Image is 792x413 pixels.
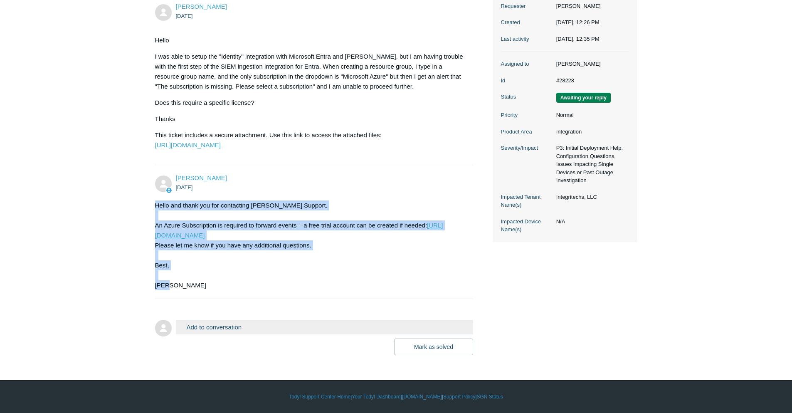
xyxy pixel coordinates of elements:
[501,218,552,234] dt: Impacted Device Name(s)
[176,3,227,10] a: [PERSON_NAME]
[155,130,465,150] p: This ticket includes a secure attachment. Use this link to access the attached files:
[556,36,600,42] time: 09/18/2025, 12:35
[176,184,193,190] time: 09/18/2025, 12:35
[552,193,629,201] dd: Integritechs, LLC
[501,35,552,43] dt: Last activity
[155,98,465,108] p: Does this require a specific license?
[501,18,552,27] dt: Created
[289,393,350,401] a: Todyl Support Center Home
[443,393,475,401] a: Support Policy
[501,193,552,209] dt: Impacted Tenant Name(s)
[176,174,227,181] a: [PERSON_NAME]
[556,93,611,103] span: We are waiting for you to respond
[402,393,442,401] a: [DOMAIN_NAME]
[394,339,473,355] button: Mark as solved
[155,141,221,148] a: [URL][DOMAIN_NAME]
[155,393,637,401] div: | | | |
[477,393,503,401] a: SGN Status
[155,114,465,124] p: Thanks
[352,393,400,401] a: Your Todyl Dashboard
[552,60,629,68] dd: [PERSON_NAME]
[176,320,474,334] button: Add to conversation
[176,174,227,181] span: Kris Haire
[552,144,629,185] dd: P3: Initial Deployment Help, Configuration Questions, Issues Impacting Single Devices or Past Out...
[501,144,552,152] dt: Severity/Impact
[155,35,465,45] p: Hello
[176,13,193,19] time: 09/18/2025, 12:26
[501,60,552,68] dt: Assigned to
[501,128,552,136] dt: Product Area
[552,128,629,136] dd: Integration
[155,222,443,239] a: [URL][DOMAIN_NAME]
[155,200,465,290] div: Hello and thank you for contacting [PERSON_NAME] Support. An Azure Subscription is required to fo...
[552,218,629,226] dd: N/A
[552,77,629,85] dd: #28228
[501,77,552,85] dt: Id
[556,19,600,25] time: 09/18/2025, 12:26
[552,111,629,119] dd: Normal
[501,111,552,119] dt: Priority
[176,3,227,10] span: David Szczur
[155,52,465,92] p: I was able to setup the "Identity" integration with Microsoft Entra and [PERSON_NAME], but I am h...
[552,2,629,10] dd: [PERSON_NAME]
[501,93,552,101] dt: Status
[501,2,552,10] dt: Requester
